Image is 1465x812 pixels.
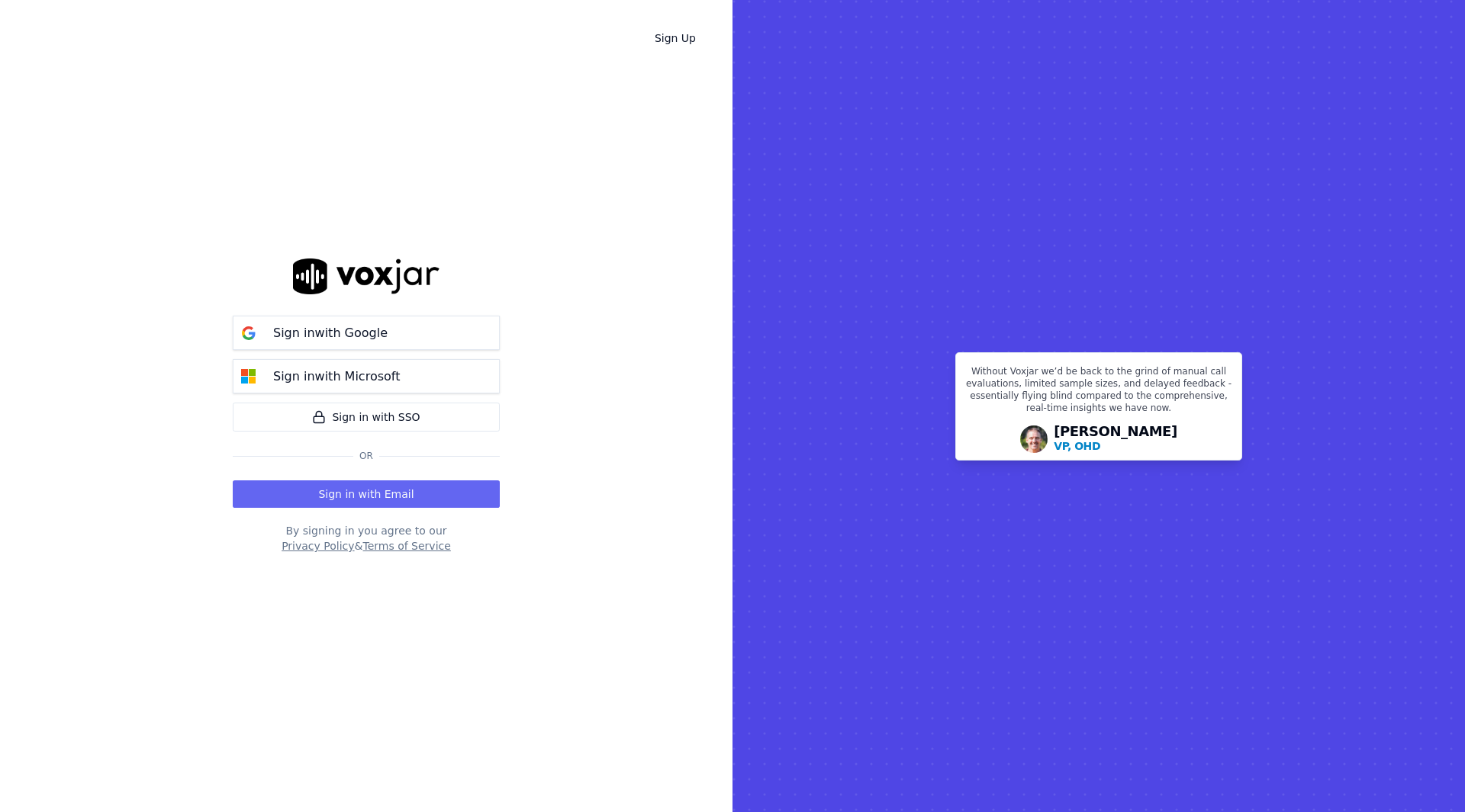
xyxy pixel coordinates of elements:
[965,365,1232,420] p: Without Voxjar we’d be back to the grind of manual call evaluations, limited sample sizes, and de...
[282,538,354,554] button: Privacy Policy
[642,24,708,52] a: Sign Up
[1054,438,1100,454] p: VP, OHD
[293,258,439,294] img: logo
[233,480,500,508] button: Sign in with Email
[1054,425,1177,454] div: [PERSON_NAME]
[273,324,388,342] p: Sign in with Google
[233,361,264,392] img: microsoft Sign in button
[233,523,500,554] div: By signing in you agree to our &
[233,316,500,350] button: Sign inwith Google
[353,450,379,462] span: Or
[233,318,264,348] img: google Sign in button
[233,403,500,432] a: Sign in with SSO
[362,538,450,554] button: Terms of Service
[273,367,400,386] p: Sign in with Microsoft
[1020,425,1048,453] img: Avatar
[233,359,500,393] button: Sign inwith Microsoft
